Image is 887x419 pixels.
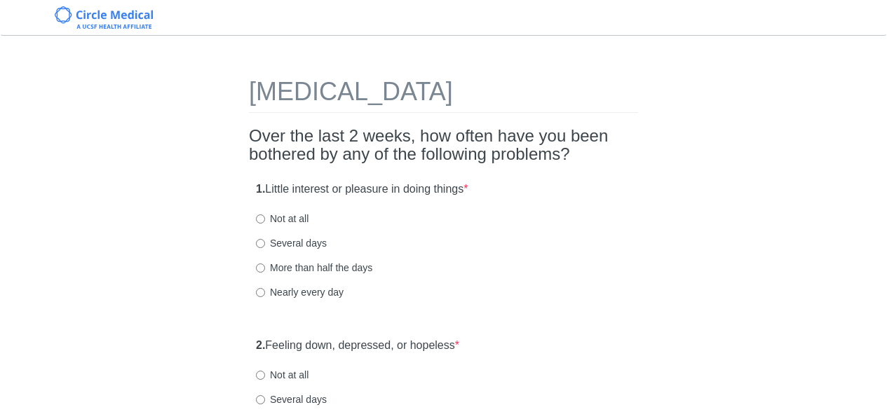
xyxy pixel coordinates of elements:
h2: Over the last 2 weeks, how often have you been bothered by any of the following problems? [249,127,638,164]
input: Not at all [256,371,265,380]
input: More than half the days [256,263,265,273]
label: Nearly every day [256,285,344,299]
input: Several days [256,395,265,404]
h1: [MEDICAL_DATA] [249,78,638,113]
label: Several days [256,392,327,406]
label: Feeling down, depressed, or hopeless [256,338,459,354]
label: Not at all [256,212,309,226]
label: Not at all [256,368,309,382]
input: Nearly every day [256,288,265,297]
label: Several days [256,236,327,250]
label: Little interest or pleasure in doing things [256,181,468,198]
label: More than half the days [256,261,372,275]
strong: 1. [256,183,265,195]
strong: 2. [256,339,265,351]
img: Circle Medical Logo [55,6,154,29]
input: Not at all [256,214,265,224]
input: Several days [256,239,265,248]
